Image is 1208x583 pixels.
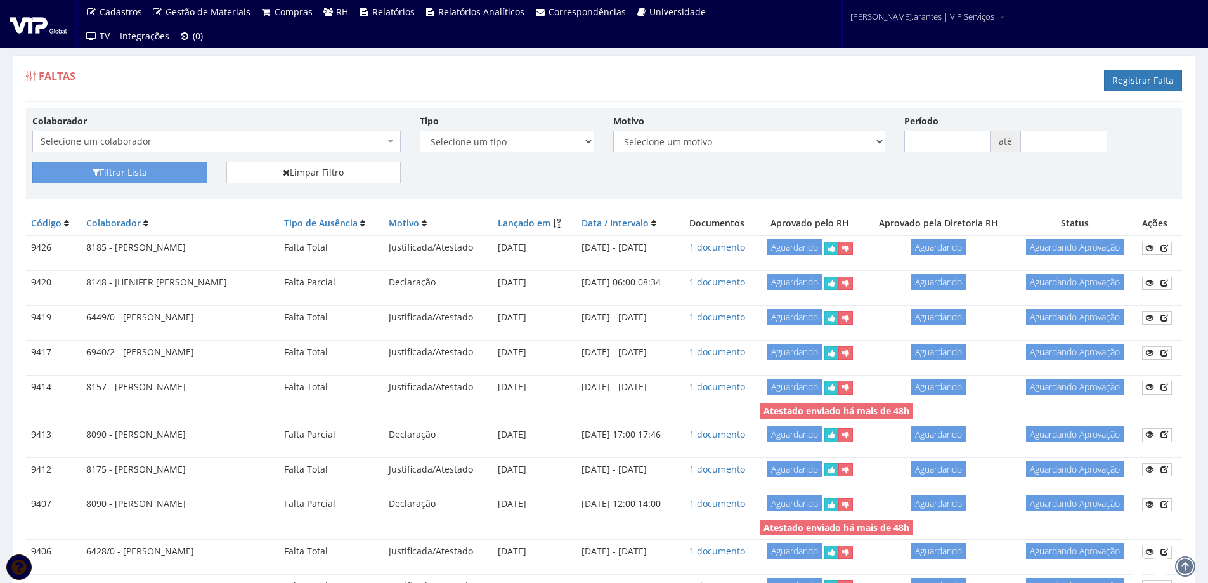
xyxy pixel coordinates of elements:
[911,495,966,511] span: Aguardando
[493,271,576,295] td: [DATE]
[279,235,384,260] td: Falta Total
[493,306,576,330] td: [DATE]
[100,30,110,42] span: TV
[904,115,938,128] label: Período
[576,457,679,481] td: [DATE] - [DATE]
[275,6,313,18] span: Compras
[689,463,745,475] a: 1 documento
[81,306,278,330] td: 6449/0 - [PERSON_NAME]
[39,69,75,83] span: Faltas
[336,6,348,18] span: RH
[26,457,81,481] td: 9412
[81,423,278,447] td: 8090 - [PERSON_NAME]
[689,346,745,358] a: 1 documento
[613,115,644,128] label: Motivo
[384,235,492,260] td: Justificada/Atestado
[689,381,745,393] a: 1 documento
[31,217,62,229] a: Código
[576,540,679,564] td: [DATE] - [DATE]
[911,543,966,559] span: Aguardando
[1026,309,1124,325] span: Aguardando Aprovação
[438,6,524,18] span: Relatórios Analíticos
[850,10,994,23] span: [PERSON_NAME].arantes | VIP Serviços
[193,30,203,42] span: (0)
[576,423,679,447] td: [DATE] 17:00 17:46
[384,271,492,295] td: Declaração
[689,497,745,509] a: 1 documento
[911,426,966,442] span: Aguardando
[911,274,966,290] span: Aguardando
[1026,543,1124,559] span: Aguardando Aprovação
[32,162,207,183] button: Filtrar Lista
[1026,239,1124,255] span: Aguardando Aprovação
[420,115,439,128] label: Tipo
[581,217,649,229] a: Data / Intervalo
[81,235,278,260] td: 8185 - [PERSON_NAME]
[384,340,492,364] td: Justificada/Atestado
[576,340,679,364] td: [DATE] - [DATE]
[576,235,679,260] td: [DATE] - [DATE]
[279,306,384,330] td: Falta Total
[1026,379,1124,395] span: Aguardando Aprovação
[1026,461,1124,477] span: Aguardando Aprovação
[384,457,492,481] td: Justificada/Atestado
[384,423,492,447] td: Declaração
[576,306,679,330] td: [DATE] - [DATE]
[81,340,278,364] td: 6940/2 - [PERSON_NAME]
[767,426,822,442] span: Aguardando
[284,217,358,229] a: Tipo de Ausência
[576,271,679,295] td: [DATE] 06:00 08:34
[755,212,864,235] th: Aprovado pelo RH
[279,375,384,399] td: Falta Total
[689,428,745,440] a: 1 documento
[226,162,401,183] a: Limpar Filtro
[911,309,966,325] span: Aguardando
[389,217,419,229] a: Motivo
[911,239,966,255] span: Aguardando
[81,492,278,516] td: 8090 - [PERSON_NAME]
[493,340,576,364] td: [DATE]
[81,271,278,295] td: 8148 - JHENIFER [PERSON_NAME]
[26,492,81,516] td: 9407
[767,543,822,559] span: Aguardando
[763,521,909,534] strong: Atestado enviado há mais de 48h
[115,24,174,48] a: Integrações
[384,492,492,516] td: Declaração
[26,375,81,399] td: 9414
[991,131,1020,152] span: até
[1137,212,1182,235] th: Ações
[649,6,706,18] span: Universidade
[1026,274,1124,290] span: Aguardando Aprovação
[10,15,67,34] img: logo
[372,6,415,18] span: Relatórios
[32,115,87,128] label: Colaborador
[279,540,384,564] td: Falta Total
[26,423,81,447] td: 9413
[679,212,755,235] th: Documentos
[279,423,384,447] td: Falta Parcial
[100,6,142,18] span: Cadastros
[498,217,550,229] a: Lançado em
[576,375,679,399] td: [DATE] - [DATE]
[81,540,278,564] td: 6428/0 - [PERSON_NAME]
[689,311,745,323] a: 1 documento
[576,492,679,516] td: [DATE] 12:00 14:00
[767,495,822,511] span: Aguardando
[493,492,576,516] td: [DATE]
[279,457,384,481] td: Falta Total
[174,24,209,48] a: (0)
[86,217,141,229] a: Colaborador
[767,379,822,395] span: Aguardando
[81,375,278,399] td: 8157 - [PERSON_NAME]
[166,6,250,18] span: Gestão de Materiais
[120,30,169,42] span: Integrações
[279,340,384,364] td: Falta Total
[763,405,909,417] strong: Atestado enviado há mais de 48h
[384,306,492,330] td: Justificada/Atestado
[767,461,822,477] span: Aguardando
[26,235,81,260] td: 9426
[279,492,384,516] td: Falta Parcial
[493,375,576,399] td: [DATE]
[81,24,115,48] a: TV
[384,375,492,399] td: Justificada/Atestado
